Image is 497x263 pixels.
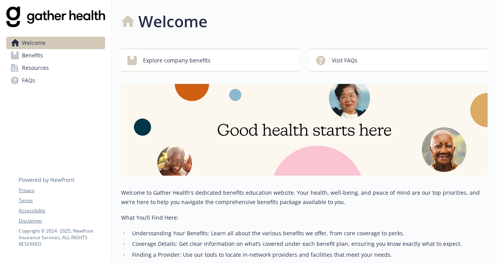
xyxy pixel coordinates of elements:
span: Explore company benefits [143,53,211,68]
a: Disclaimer [19,217,105,224]
span: FAQs [22,74,35,87]
a: Accessibility [19,207,105,214]
h1: Welcome [138,10,207,33]
img: overview page banner [121,84,488,176]
a: FAQs [6,74,105,87]
a: Benefits [6,49,105,62]
li: Coverage Details: Get clear information on what’s covered under each benefit plan, ensuring you k... [130,239,488,249]
li: Understanding Your Benefits: Learn all about the various benefits we offer, from core coverage to... [130,229,488,238]
button: Visit FAQs [310,49,488,71]
button: Explore company benefits [121,49,299,71]
a: Terms [19,197,105,204]
p: What You’ll Find Here: [121,213,488,222]
p: Copyright © 2024 - 2025 , Newfront Insurance Services, ALL RIGHTS RESERVED [19,227,105,247]
span: Welcome [22,37,46,49]
p: Welcome to Gather Health's dedicated benefits education website. Your health, well-being, and pea... [121,188,488,207]
a: Privacy [19,187,105,194]
li: Finding a Provider: Use our tools to locate in-network providers and facilities that meet your ne... [130,250,488,259]
a: Welcome [6,37,105,49]
span: Benefits [22,49,43,62]
span: Resources [22,62,49,74]
a: Resources [6,62,105,74]
span: Visit FAQs [332,53,358,68]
